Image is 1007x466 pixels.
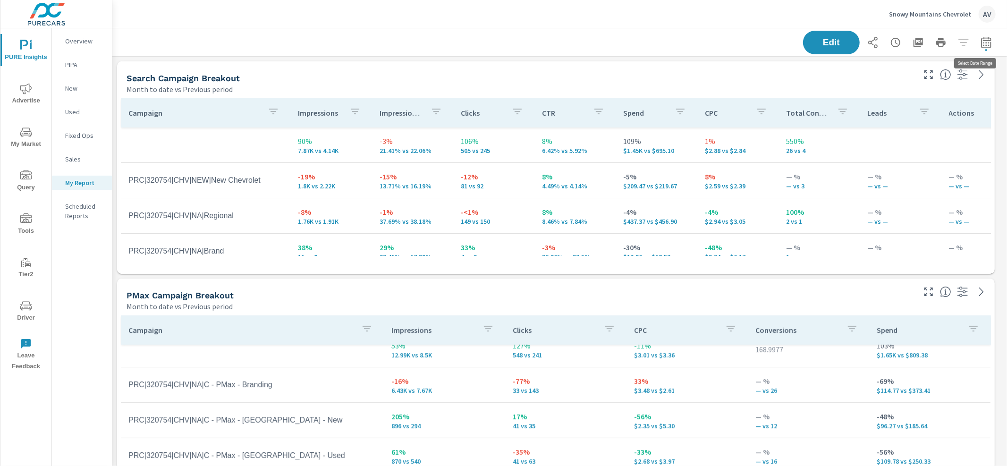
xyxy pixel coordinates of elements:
p: 205% [391,411,498,422]
h5: PMax Campaign Breakout [127,290,234,300]
p: $1.45K vs $695.10 [623,147,689,154]
p: Month to date vs Previous period [127,84,233,95]
td: PRC|320754|CHV|NA|Brand [121,239,290,263]
p: 4 vs 3 [461,253,527,261]
p: 13.71% vs 16.19% [380,182,446,190]
p: 8.46% vs 7.84% [542,218,608,225]
button: Edit [803,31,860,54]
p: Spend [623,108,667,118]
span: Query [3,170,49,193]
p: CPC [705,108,748,118]
p: — % [786,171,852,182]
p: -4% [623,206,689,218]
p: — % [755,411,862,422]
p: $96.27 vs $185.64 [877,422,983,430]
p: Impression Share [380,108,423,118]
p: — vs 3 [786,182,852,190]
p: -5% [623,171,689,182]
p: -12% [461,171,527,182]
p: 1 vs — [786,253,852,261]
p: -1% [380,206,446,218]
p: Conversions [755,325,839,335]
p: — vs 12 [755,422,862,430]
p: 38% [298,242,364,253]
div: Fixed Ops [52,128,112,143]
span: Tier2 [3,257,49,280]
p: $1,646.99 vs $809.38 [877,351,983,359]
p: 1,804 vs 2,220 [298,182,364,190]
div: PIPA [52,58,112,72]
p: 149 vs 150 [461,218,527,225]
p: -56% [634,411,740,422]
p: -4% [705,206,771,218]
p: -77% [513,375,619,387]
p: PIPA [65,60,104,69]
p: 33% [634,375,740,387]
p: — % [755,446,862,458]
div: Sales [52,152,112,166]
div: My Report [52,176,112,190]
p: 168.9977 [755,344,862,355]
p: $2.88 vs $2.84 [705,147,771,154]
p: Impressions [298,108,341,118]
p: $3.24 vs $6.17 [705,253,771,261]
p: Actions [949,108,992,118]
span: Advertise [3,83,49,106]
p: Total Conversions [786,108,829,118]
p: 41 vs 35 [513,422,619,430]
div: AV [979,6,996,23]
p: 4.49% vs 4.14% [542,182,608,190]
p: -33% [634,446,740,458]
p: Campaign [128,108,260,118]
p: -48% [705,242,771,253]
p: 2 vs 1 [786,218,852,225]
p: 61% [391,446,498,458]
p: 8% [542,171,608,182]
td: PRC|320754|CHV|NA|C - PMax - [GEOGRAPHIC_DATA] - New [121,408,384,432]
p: — % [755,375,862,387]
p: — % [867,206,933,218]
p: 11 vs 8 [298,253,364,261]
p: 33 vs 143 [513,387,619,394]
span: Edit [812,38,850,47]
p: Used [65,107,104,117]
p: -3% [542,242,608,253]
p: 36.36% vs 37.5% [542,253,608,261]
p: — vs 16 [755,458,862,465]
p: -30% [623,242,689,253]
div: Used [52,105,112,119]
p: 896 vs 294 [391,422,498,430]
button: Make Fullscreen [921,67,936,82]
div: Overview [52,34,112,48]
p: 81 vs 92 [461,182,527,190]
p: Impressions [391,325,475,335]
td: PRC|320754|CHV|NEW|New Chevrolet [121,169,290,192]
p: New [65,84,104,93]
p: 103% [877,340,983,351]
p: — vs 26 [755,387,862,394]
p: -16% [391,375,498,387]
p: — vs — [867,218,933,225]
p: 29% [380,242,446,253]
p: 53% [391,340,498,351]
p: $209.47 vs $219.67 [623,182,689,190]
span: Leave Feedback [3,338,49,372]
p: 1% [705,136,771,147]
p: $114.77 vs $373.41 [877,387,983,394]
p: -<1% [461,206,527,218]
p: $2.59 vs $2.39 [705,182,771,190]
p: Sales [65,154,104,164]
p: 7,869 vs 4,141 [298,147,364,154]
p: -19% [298,171,364,182]
p: Clicks [461,108,504,118]
button: Print Report [931,33,950,52]
p: 127% [513,340,619,351]
p: $3.01 vs $3.36 [634,351,740,359]
p: 1,761 vs 1,913 [298,218,364,225]
p: 22.45% vs 17.39% [380,253,446,261]
p: CPC [634,325,718,335]
p: -8% [298,206,364,218]
p: Clicks [513,325,596,335]
button: Make Fullscreen [921,284,936,299]
td: PRC|320754|CHV|NA|C - PMax - Branding [121,373,384,397]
